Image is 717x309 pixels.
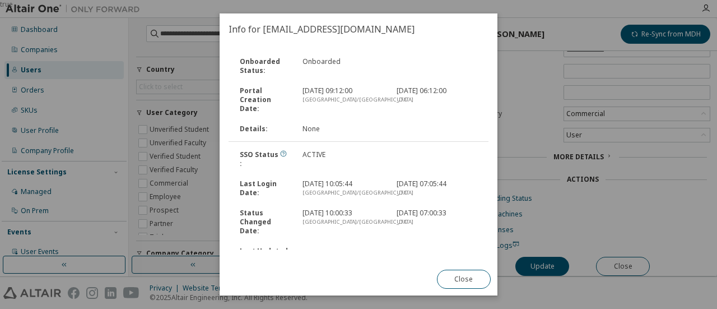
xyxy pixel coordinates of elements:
div: Onboarded Status : [233,57,296,75]
div: Status Changed Date : [233,209,296,236]
div: None [296,124,390,133]
div: [GEOGRAPHIC_DATA]/[GEOGRAPHIC_DATA] [302,218,383,227]
h2: Info for [EMAIL_ADDRESS][DOMAIN_NAME] [220,13,497,45]
div: SSO Status : [233,150,296,168]
div: Last Updated Date : [233,247,296,265]
div: Portal Creation Date : [233,86,296,113]
div: Details : [233,124,296,133]
div: [DATE] 06:12:00 [390,86,484,113]
div: [GEOGRAPHIC_DATA]/[GEOGRAPHIC_DATA] [302,95,383,104]
div: UTC [397,95,477,104]
div: Onboarded [296,57,390,75]
div: [DATE] 07:05:44 [390,179,484,197]
div: ACTIVE [296,150,390,168]
div: [GEOGRAPHIC_DATA]/[GEOGRAPHIC_DATA] [302,188,383,197]
div: [DATE] 07:00:33 [390,209,484,236]
div: UTC [397,188,477,197]
button: Close [437,270,491,289]
div: [DATE] 10:05:44 [296,179,390,197]
div: [DATE] 09:12:00 [296,86,390,113]
div: UTC [397,218,477,227]
div: Last Login Date : [233,179,296,197]
div: [DATE] 10:00:33 [296,209,390,236]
